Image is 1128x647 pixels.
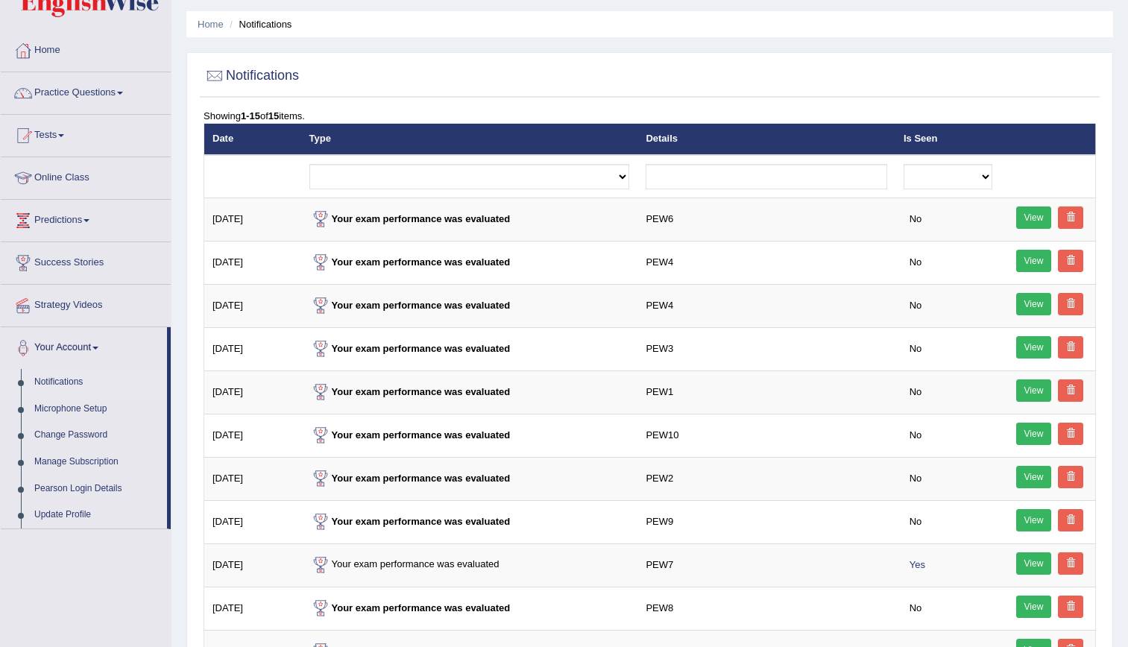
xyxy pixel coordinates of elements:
[309,386,511,397] strong: Your exam performance was evaluated
[1058,379,1083,402] a: Delete
[28,422,167,449] a: Change Password
[301,543,638,587] td: Your exam performance was evaluated
[904,600,927,616] span: No
[1058,206,1083,229] a: Delete
[309,133,331,144] a: Type
[904,211,927,227] span: No
[1058,552,1083,575] a: Delete
[28,476,167,502] a: Pearson Login Details
[646,133,678,144] a: Details
[1016,336,1052,359] a: View
[204,284,301,327] td: [DATE]
[637,198,895,241] td: PEW6
[1,200,171,237] a: Predictions
[204,198,301,241] td: [DATE]
[1016,423,1052,445] a: View
[1,327,167,364] a: Your Account
[309,256,511,268] strong: Your exam performance was evaluated
[904,297,927,313] span: No
[204,370,301,414] td: [DATE]
[204,457,301,500] td: [DATE]
[212,133,233,144] a: Date
[1,285,171,322] a: Strategy Videos
[204,543,301,587] td: [DATE]
[1058,423,1083,445] a: Delete
[28,396,167,423] a: Microphone Setup
[309,429,511,441] strong: Your exam performance was evaluated
[28,449,167,476] a: Manage Subscription
[904,427,927,443] span: No
[1016,552,1052,575] a: View
[1058,293,1083,315] a: Delete
[1,72,171,110] a: Practice Questions
[637,241,895,284] td: PEW4
[1016,596,1052,618] a: View
[1016,466,1052,488] a: View
[637,543,895,587] td: PEW7
[241,110,260,121] b: 1-15
[1,115,171,152] a: Tests
[1016,206,1052,229] a: View
[637,587,895,630] td: PEW8
[637,414,895,457] td: PEW10
[204,109,1096,123] div: Showing of items.
[1016,293,1052,315] a: View
[28,369,167,396] a: Notifications
[904,384,927,400] span: No
[268,110,279,121] b: 15
[204,241,301,284] td: [DATE]
[309,473,511,484] strong: Your exam performance was evaluated
[1058,509,1083,531] a: Delete
[904,254,927,270] span: No
[904,557,931,572] span: Yes
[1,30,171,67] a: Home
[309,300,511,311] strong: Your exam performance was evaluated
[198,19,224,30] a: Home
[204,65,299,87] h2: Notifications
[1058,596,1083,618] a: Delete
[204,327,301,370] td: [DATE]
[1016,379,1052,402] a: View
[637,370,895,414] td: PEW1
[309,602,511,613] strong: Your exam performance was evaluated
[204,414,301,457] td: [DATE]
[309,516,511,527] strong: Your exam performance was evaluated
[904,341,927,356] span: No
[904,470,927,486] span: No
[904,514,927,529] span: No
[1016,250,1052,272] a: View
[637,284,895,327] td: PEW4
[1058,466,1083,488] a: Delete
[637,500,895,543] td: PEW9
[637,327,895,370] td: PEW3
[226,17,292,31] li: Notifications
[309,343,511,354] strong: Your exam performance was evaluated
[1,242,171,280] a: Success Stories
[309,213,511,224] strong: Your exam performance was evaluated
[637,457,895,500] td: PEW2
[204,587,301,630] td: [DATE]
[1058,250,1083,272] a: Delete
[1,157,171,195] a: Online Class
[1058,336,1083,359] a: Delete
[1016,509,1052,531] a: View
[28,502,167,528] a: Update Profile
[204,500,301,543] td: [DATE]
[904,133,938,144] a: Is Seen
